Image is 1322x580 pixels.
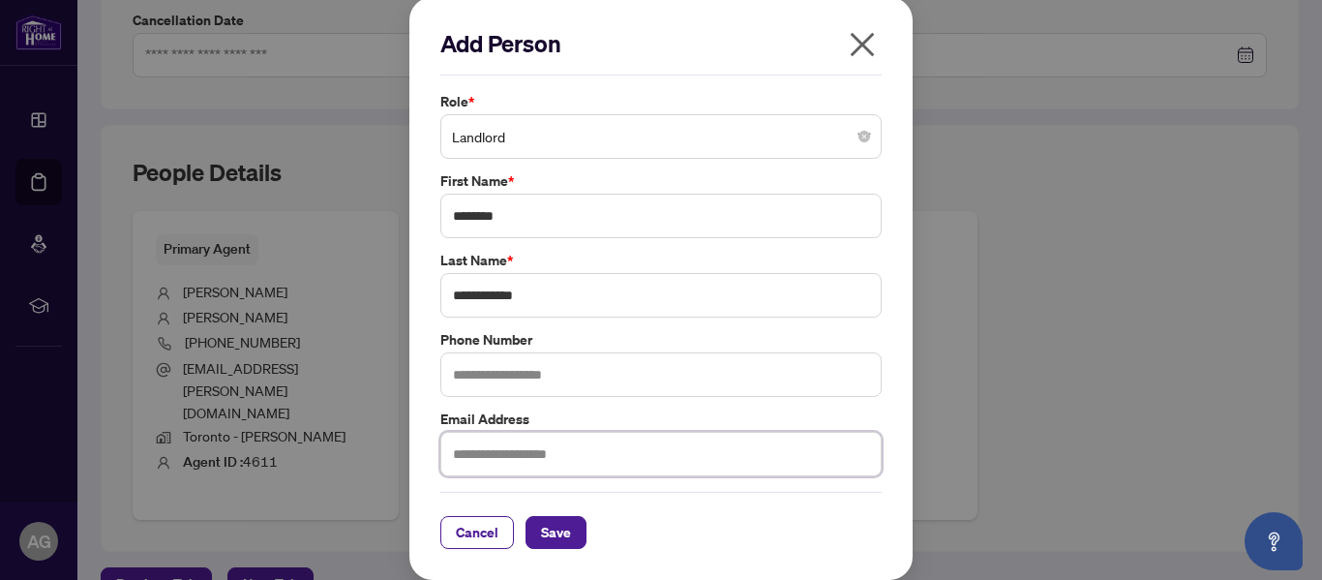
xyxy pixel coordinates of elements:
span: Landlord [452,118,870,155]
button: Open asap [1245,512,1303,570]
label: Last Name [440,250,882,271]
span: close [847,29,878,60]
span: Save [541,517,571,548]
label: First Name [440,170,882,192]
label: Email Address [440,409,882,430]
button: Cancel [440,516,514,549]
label: Role [440,91,882,112]
button: Save [526,516,586,549]
span: Cancel [456,517,498,548]
label: Phone Number [440,329,882,351]
h2: Add Person [440,28,882,59]
span: close-circle [858,131,870,142]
